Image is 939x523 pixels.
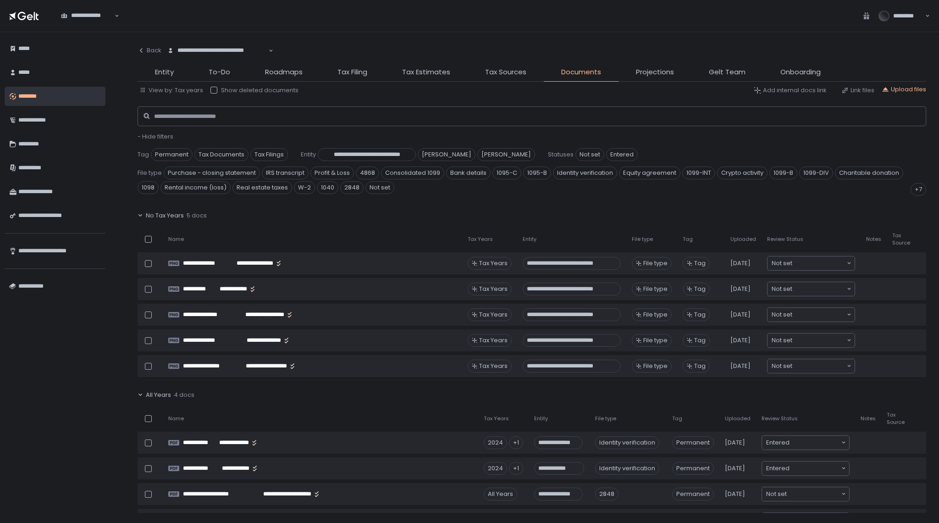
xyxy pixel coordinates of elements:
[683,236,693,243] span: Tag
[250,148,288,161] span: Tax Filings
[772,259,792,268] span: Not set
[766,464,790,473] span: Entered
[672,488,714,501] span: Permanent
[155,67,174,78] span: Entity
[523,167,551,179] span: 1095-B
[730,259,751,267] span: [DATE]
[484,415,509,422] span: Tax Years
[484,488,517,501] div: All Years
[766,490,787,499] span: Not set
[861,415,876,422] span: Notes
[55,6,119,26] div: Search for option
[337,67,367,78] span: Tax Filing
[792,284,846,294] input: Search for option
[146,391,171,399] span: All Years
[636,67,674,78] span: Projections
[768,308,855,322] div: Search for option
[725,415,751,422] span: Uploaded
[139,86,203,95] div: View by: Tax years
[138,46,161,55] div: Back
[882,85,926,94] button: Upload files
[792,362,846,371] input: Search for option
[534,415,548,422] span: Entity
[768,256,855,270] div: Search for option
[138,150,149,159] span: Tag
[479,362,508,370] span: Tax Years
[762,436,849,450] div: Search for option
[790,464,840,473] input: Search for option
[887,412,910,425] span: Tax Source
[762,487,849,501] div: Search for option
[356,167,379,179] span: 4868
[553,167,617,179] span: Identity verification
[168,415,184,422] span: Name
[262,167,309,179] span: IRS transcript
[468,236,493,243] span: Tax Years
[381,167,444,179] span: Consolidated 1099
[643,259,668,267] span: File type
[767,236,803,243] span: Review Status
[730,336,751,345] span: [DATE]
[477,148,535,161] span: [PERSON_NAME]
[301,150,316,159] span: Entity
[561,67,601,78] span: Documents
[209,67,230,78] span: To-Do
[310,167,354,179] span: Profit & Loss
[790,438,840,447] input: Search for option
[138,41,161,60] button: Back
[317,181,338,194] span: 1040
[709,67,746,78] span: Gelt Team
[694,336,706,345] span: Tag
[768,282,855,296] div: Search for option
[792,310,846,319] input: Search for option
[725,464,745,473] span: [DATE]
[643,362,668,370] span: File type
[672,462,714,475] span: Permanent
[161,41,273,61] div: Search for option
[717,167,768,179] span: Crypto activity
[772,336,792,345] span: Not set
[682,167,715,179] span: 1099-INT
[61,20,114,29] input: Search for option
[754,86,827,95] button: Add internal docs link
[730,311,751,319] span: [DATE]
[762,462,849,475] div: Search for option
[632,236,653,243] span: File type
[595,488,619,501] div: 2848
[595,462,659,475] div: Identity verification
[619,167,680,179] span: Equity agreement
[643,336,668,345] span: File type
[595,415,616,422] span: File type
[866,236,881,243] span: Notes
[769,167,797,179] span: 1099-B
[492,167,521,179] span: 1095-C
[418,148,475,161] span: [PERSON_NAME]
[643,285,668,293] span: File type
[294,181,315,194] span: W-2
[772,284,792,294] span: Not set
[606,148,638,161] span: Entered
[232,181,292,194] span: Real estate taxes
[446,167,491,179] span: Bank details
[725,490,745,498] span: [DATE]
[138,169,162,177] span: File type
[151,148,193,161] span: Permanent
[768,334,855,347] div: Search for option
[479,336,508,345] span: Tax Years
[365,181,394,194] span: Not set
[485,67,526,78] span: Tax Sources
[138,181,159,194] span: 1098
[694,259,706,267] span: Tag
[523,236,536,243] span: Entity
[787,490,840,499] input: Search for option
[694,285,706,293] span: Tag
[595,436,659,449] div: Identity verification
[780,67,821,78] span: Onboarding
[168,236,184,243] span: Name
[160,181,231,194] span: Rental income (loss)
[146,211,184,220] span: No Tax Years
[164,167,260,179] span: Purchase - closing statement
[265,67,303,78] span: Roadmaps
